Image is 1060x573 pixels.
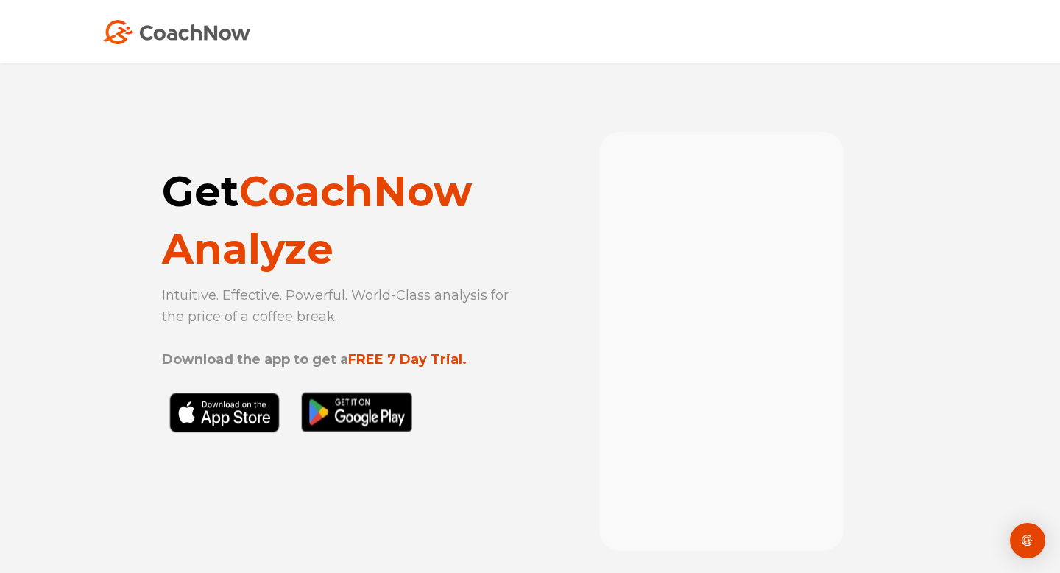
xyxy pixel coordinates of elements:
p: Intuitive. Effective. Powerful. World-Class analysis for the price of a coffee break. [162,285,515,370]
img: Black Download CoachNow on the App Store Button [162,392,420,465]
h1: Get [162,163,515,278]
span: CoachNow Analyze [162,166,472,274]
img: Coach Now [103,20,250,44]
strong: FREE 7 Day Trial. [348,351,467,368]
div: Open Intercom Messenger [1010,523,1045,558]
strong: Download the app to get a [162,351,348,368]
